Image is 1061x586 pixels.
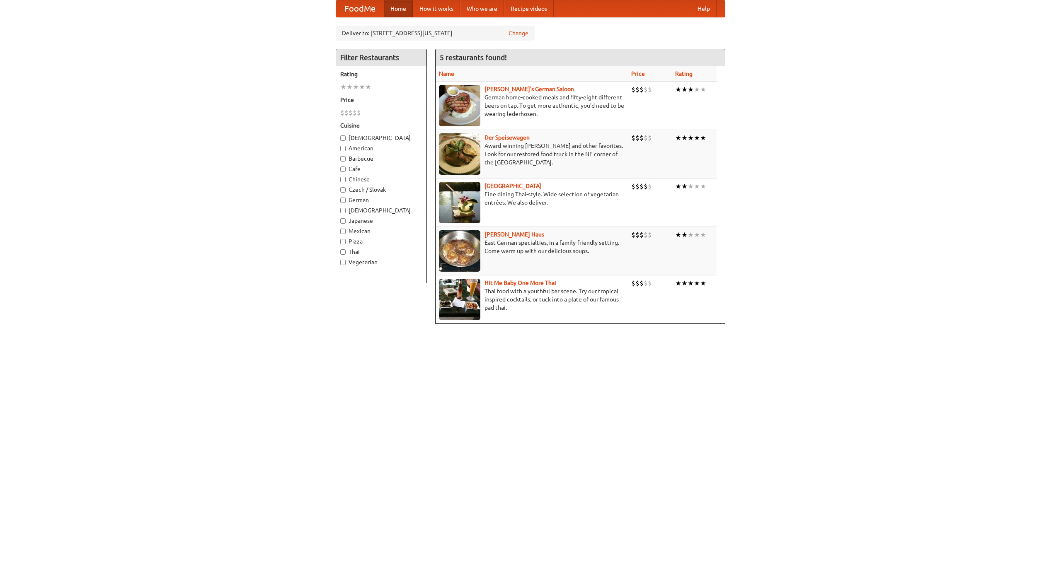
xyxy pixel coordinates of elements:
input: [DEMOGRAPHIC_DATA] [340,208,346,213]
label: Vegetarian [340,258,422,266]
li: ★ [675,279,681,288]
div: Deliver to: [STREET_ADDRESS][US_STATE] [336,26,535,41]
li: $ [631,230,635,239]
li: ★ [681,279,688,288]
li: ★ [700,230,706,239]
input: Barbecue [340,156,346,162]
a: Recipe videos [504,0,554,17]
li: ★ [700,133,706,142]
li: $ [648,85,652,94]
li: $ [349,108,353,117]
label: Cafe [340,165,422,173]
li: $ [635,182,640,191]
input: Japanese [340,218,346,224]
input: Thai [340,249,346,255]
p: East German specialties, in a family-friendly setting. Come warm up with our delicious soups. [439,239,625,255]
a: [PERSON_NAME]'s German Saloon [484,86,574,92]
label: [DEMOGRAPHIC_DATA] [340,206,422,215]
li: $ [357,108,361,117]
li: $ [640,182,644,191]
li: $ [340,108,344,117]
li: $ [640,85,644,94]
li: ★ [675,182,681,191]
li: ★ [681,85,688,94]
label: German [340,196,422,204]
li: $ [648,230,652,239]
li: ★ [694,182,700,191]
li: $ [644,85,648,94]
li: $ [648,182,652,191]
li: ★ [694,279,700,288]
li: ★ [694,133,700,142]
input: Chinese [340,177,346,182]
li: ★ [359,82,365,92]
p: Fine dining Thai-style. Wide selection of vegetarian entrées. We also deliver. [439,190,625,207]
li: $ [640,133,644,142]
h5: Price [340,96,422,104]
p: Thai food with a youthful bar scene. Try our tropical inspired cocktails, or tuck into a plate of... [439,287,625,312]
input: Mexican [340,229,346,234]
li: ★ [365,82,371,92]
li: ★ [688,279,694,288]
li: ★ [700,279,706,288]
li: ★ [700,85,706,94]
li: $ [644,182,648,191]
h5: Cuisine [340,121,422,130]
li: $ [644,279,648,288]
a: Hit Me Baby One More Thai [484,280,556,286]
h5: Rating [340,70,422,78]
li: ★ [675,133,681,142]
label: Thai [340,248,422,256]
a: Rating [675,70,693,77]
label: Chinese [340,175,422,183]
li: ★ [681,133,688,142]
li: ★ [700,182,706,191]
li: $ [635,230,640,239]
li: $ [631,182,635,191]
label: Japanese [340,217,422,225]
li: ★ [675,85,681,94]
li: $ [644,230,648,239]
b: [GEOGRAPHIC_DATA] [484,183,541,189]
li: ★ [688,133,694,142]
li: $ [344,108,349,117]
input: German [340,198,346,203]
input: Pizza [340,239,346,244]
li: $ [648,279,652,288]
ng-pluralize: 5 restaurants found! [440,53,507,61]
li: ★ [688,230,694,239]
p: German home-cooked meals and fifty-eight different beers on tap. To get more authentic, you'd nee... [439,93,625,118]
a: Home [384,0,413,17]
li: $ [640,279,644,288]
li: ★ [353,82,359,92]
li: $ [631,133,635,142]
li: ★ [681,182,688,191]
li: $ [644,133,648,142]
label: Pizza [340,237,422,246]
li: $ [353,108,357,117]
li: ★ [346,82,353,92]
a: Who we are [460,0,504,17]
input: American [340,146,346,151]
img: satay.jpg [439,182,480,223]
li: $ [635,85,640,94]
a: [PERSON_NAME] Haus [484,231,544,238]
li: $ [635,133,640,142]
li: ★ [694,85,700,94]
input: Czech / Slovak [340,187,346,193]
input: Vegetarian [340,260,346,265]
h4: Filter Restaurants [336,49,426,66]
li: ★ [340,82,346,92]
a: How it works [413,0,460,17]
li: ★ [688,182,694,191]
li: ★ [688,85,694,94]
img: babythai.jpg [439,279,480,320]
input: [DEMOGRAPHIC_DATA] [340,135,346,141]
li: $ [640,230,644,239]
a: Der Speisewagen [484,134,530,141]
img: kohlhaus.jpg [439,230,480,272]
p: Award-winning [PERSON_NAME] and other favorites. Look for our restored food truck in the NE corne... [439,142,625,166]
